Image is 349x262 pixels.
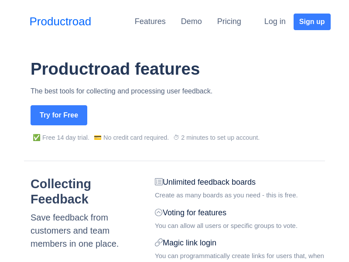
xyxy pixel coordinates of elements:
div: Magic link login [155,237,325,249]
div: Unlimited feedback boards [155,176,325,188]
span: ⏱ 2 minutes to set up account. [173,134,260,141]
h1: Productroad features [31,59,325,79]
button: Sign up [294,14,331,30]
p: The best tools for collecting and processing user feedback. [31,86,325,97]
button: Try for Free [31,105,87,125]
a: Productroad [30,13,92,30]
h2: Collecting Feedback [31,176,148,207]
button: Log in [259,13,291,31]
a: Pricing [217,17,241,26]
a: Demo [181,17,202,26]
div: Voting for features [155,207,325,219]
div: You can allow all users or specific groups to vote. [155,221,325,231]
span: 💳 No credit card required. [94,134,169,141]
a: Features [135,17,166,26]
span: ✅ Free 14 day trial. [33,134,89,141]
div: Save feedback from customers and team members in one place. [31,211,143,250]
div: Create as many boards as you need - this is free. [155,190,325,200]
